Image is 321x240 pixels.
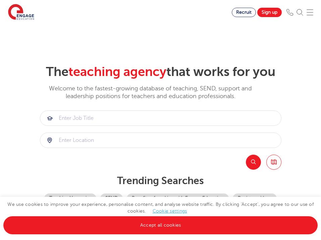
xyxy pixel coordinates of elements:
[40,85,261,100] p: Welcome to the fastest-growing database of teaching, SEND, support and leadership positions for t...
[246,155,261,170] button: Search
[40,175,281,187] p: Trending searches
[8,4,34,21] img: Engage Education
[297,9,303,16] img: Search
[307,9,313,16] img: Mobile Menu
[233,193,277,203] a: Register with us
[100,193,123,203] a: SEND
[44,193,96,203] a: Teaching Vacancies
[68,65,166,79] span: teaching agency
[236,10,252,15] span: Recruit
[40,111,281,126] input: Submit
[127,193,229,203] a: Benefits of working with Engage Education
[257,8,282,17] a: Sign up
[40,133,281,148] input: Submit
[232,8,256,17] a: Recruit
[40,64,281,80] h2: The that works for you
[153,209,187,214] a: Cookie settings
[286,9,293,16] img: Phone
[3,216,318,234] a: Accept all cookies
[3,202,318,228] span: We use cookies to improve your experience, personalise content, and analyse website traffic. By c...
